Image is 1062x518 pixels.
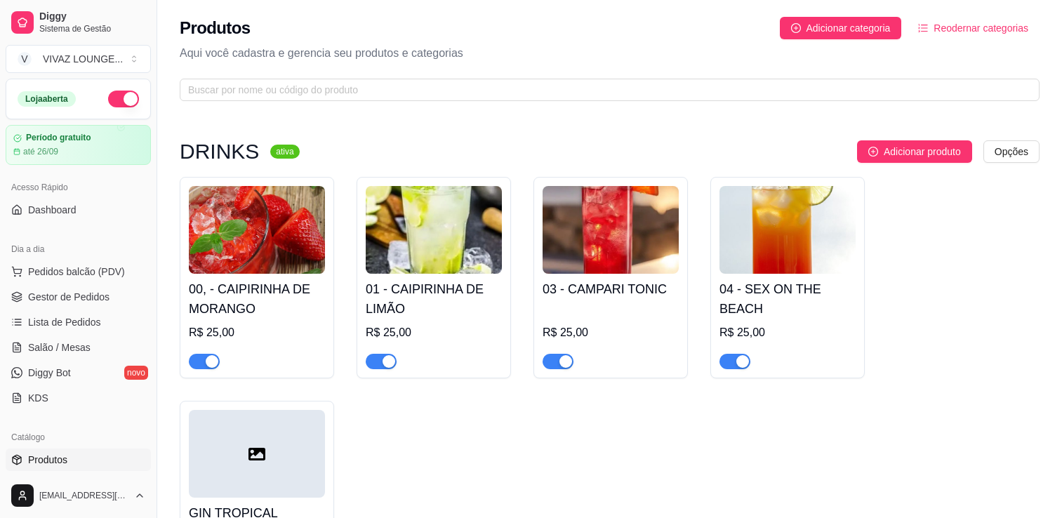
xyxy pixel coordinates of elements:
[918,23,928,33] span: ordered-list
[6,449,151,471] a: Produtos
[189,279,325,319] h4: 00, - CAIPIRINHA DE MORANGO
[934,20,1028,36] span: Reodernar categorias
[6,479,151,512] button: [EMAIL_ADDRESS][DOMAIN_NAME]
[28,290,109,304] span: Gestor de Pedidos
[983,140,1040,163] button: Opções
[366,279,502,319] h4: 01 - CAIPIRINHA DE LIMÃO
[543,186,679,274] img: product-image
[995,144,1028,159] span: Opções
[6,199,151,221] a: Dashboard
[719,279,856,319] h4: 04 - SEX ON THE BEACH
[6,387,151,409] a: KDS
[189,324,325,341] div: R$ 25,00
[868,147,878,157] span: plus-circle
[270,145,299,159] sup: ativa
[26,133,91,143] article: Período gratuito
[6,176,151,199] div: Acesso Rápido
[28,203,77,217] span: Dashboard
[857,140,972,163] button: Adicionar produto
[6,260,151,283] button: Pedidos balcão (PDV)
[543,324,679,341] div: R$ 25,00
[366,186,502,274] img: product-image
[884,144,961,159] span: Adicionar produto
[6,6,151,39] a: DiggySistema de Gestão
[180,143,259,160] h3: DRINKS
[180,45,1040,62] p: Aqui você cadastra e gerencia seu produtos e categorias
[6,286,151,308] a: Gestor de Pedidos
[28,265,125,279] span: Pedidos balcão (PDV)
[28,391,48,405] span: KDS
[791,23,801,33] span: plus-circle
[108,91,139,107] button: Alterar Status
[719,324,856,341] div: R$ 25,00
[6,311,151,333] a: Lista de Pedidos
[807,20,891,36] span: Adicionar categoria
[6,336,151,359] a: Salão / Mesas
[543,279,679,299] h4: 03 - CAMPARI TONIC
[366,324,502,341] div: R$ 25,00
[18,91,76,107] div: Loja aberta
[28,453,67,467] span: Produtos
[28,315,101,329] span: Lista de Pedidos
[28,340,91,354] span: Salão / Mesas
[18,52,32,66] span: V
[6,426,151,449] div: Catálogo
[39,490,128,501] span: [EMAIL_ADDRESS][DOMAIN_NAME]
[907,17,1040,39] button: Reodernar categorias
[189,186,325,274] img: product-image
[188,82,1020,98] input: Buscar por nome ou código do produto
[39,11,145,23] span: Diggy
[23,146,58,157] article: até 26/09
[719,186,856,274] img: product-image
[43,52,123,66] div: VIVAZ LOUNGE ...
[180,17,251,39] h2: Produtos
[6,45,151,73] button: Select a team
[39,23,145,34] span: Sistema de Gestão
[6,125,151,165] a: Período gratuitoaté 26/09
[28,366,71,380] span: Diggy Bot
[6,238,151,260] div: Dia a dia
[6,361,151,384] a: Diggy Botnovo
[780,17,902,39] button: Adicionar categoria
